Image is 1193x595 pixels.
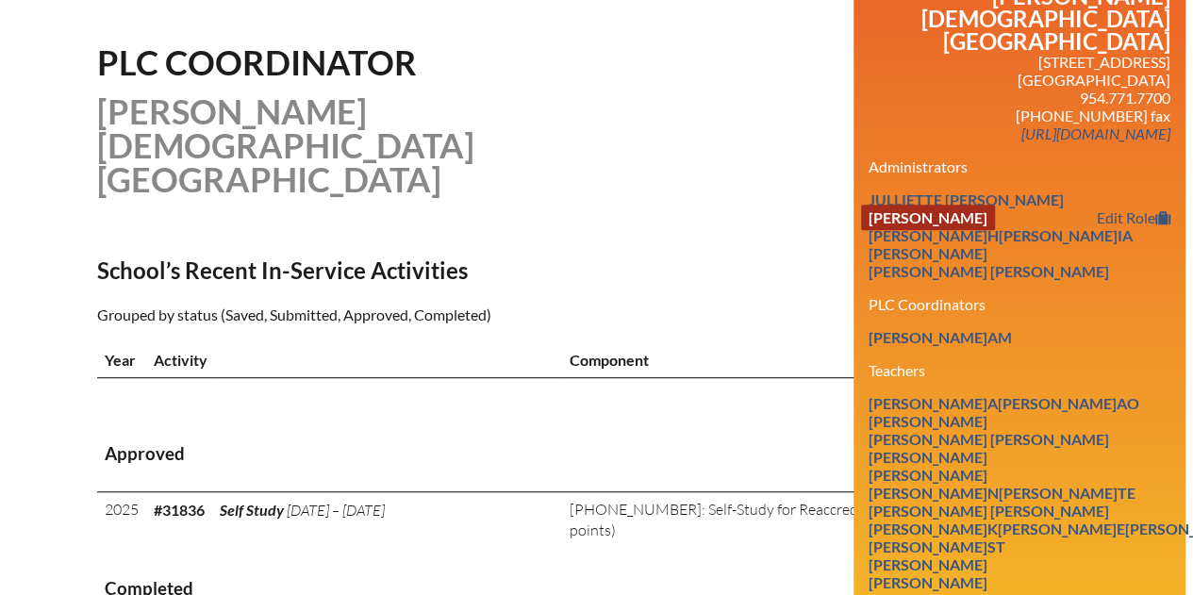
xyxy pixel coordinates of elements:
td: 2025 [97,492,146,552]
p: [STREET_ADDRESS] [GEOGRAPHIC_DATA] 954.771.7700 [PHONE_NUMBER] fax [869,53,1170,142]
a: [PERSON_NAME] [861,408,995,434]
span: [DATE] – [DATE] [287,501,385,520]
a: [PERSON_NAME] [PERSON_NAME] [861,498,1117,523]
a: [PERSON_NAME] [861,462,995,488]
h3: Administrators [869,157,1170,175]
a: Julliette [PERSON_NAME] [861,187,1071,212]
h3: PLC Coordinators [869,295,1170,313]
a: [PERSON_NAME] [861,240,995,266]
a: [PERSON_NAME] [861,552,995,577]
a: Edit Role [1089,205,1178,230]
span: [PHONE_NUMBER]: Self-Study for Reaccreditation [570,500,902,519]
span: PLC Coordinator [97,41,417,83]
a: [PERSON_NAME]a[PERSON_NAME]ao [861,390,1147,416]
h3: Approved [105,442,1089,466]
a: [PERSON_NAME] [PERSON_NAME] [861,258,1117,284]
a: [URL][DOMAIN_NAME] [1014,121,1178,146]
a: [PERSON_NAME] [861,205,995,230]
a: [PERSON_NAME] [861,444,995,470]
td: (60 points) [562,492,975,552]
b: #31836 [154,501,205,519]
th: Component [562,342,975,378]
a: [PERSON_NAME] [PERSON_NAME] [861,426,1117,452]
th: Activity [146,342,562,378]
a: [PERSON_NAME]h[PERSON_NAME]ia [861,223,1140,248]
a: [PERSON_NAME]st [861,534,1013,559]
a: [PERSON_NAME] [861,570,995,595]
h3: Teachers [869,361,1170,379]
th: Year [97,342,146,378]
p: Grouped by status (Saved, Submitted, Approved, Completed) [97,303,761,327]
a: [PERSON_NAME]n[PERSON_NAME]te [861,480,1143,505]
h2: School’s Recent In-Service Activities [97,256,761,284]
span: Self Study [220,501,284,519]
span: [PERSON_NAME][DEMOGRAPHIC_DATA][GEOGRAPHIC_DATA] [97,91,474,200]
a: [PERSON_NAME]am [861,324,1019,350]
